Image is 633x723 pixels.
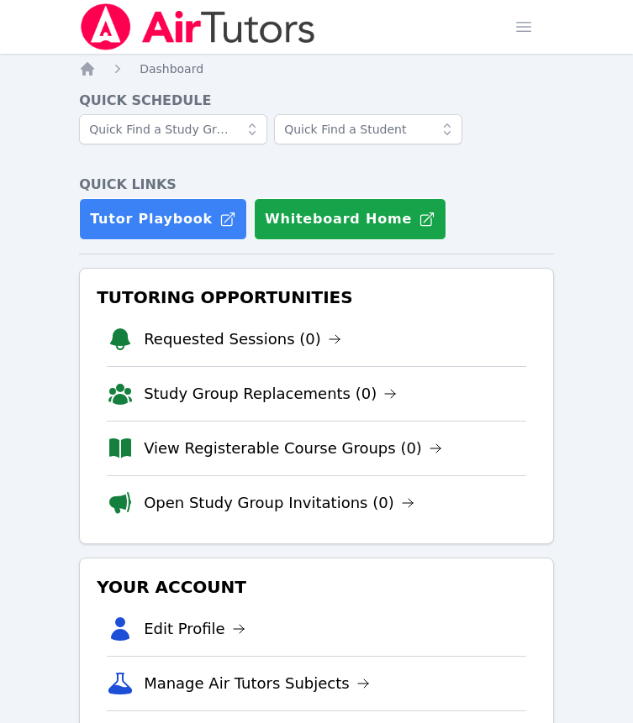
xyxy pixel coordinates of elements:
a: Open Study Group Invitations (0) [144,491,414,515]
h3: Tutoring Opportunities [93,282,540,312]
h4: Quick Links [79,175,554,195]
span: Dashboard [140,62,203,76]
img: Air Tutors [79,3,317,50]
nav: Breadcrumb [79,60,554,77]
a: Tutor Playbook [79,198,247,240]
h3: Your Account [93,572,540,602]
button: Whiteboard Home [254,198,446,240]
a: Study Group Replacements (0) [144,382,397,406]
input: Quick Find a Student [274,114,462,144]
a: Dashboard [140,60,203,77]
input: Quick Find a Study Group [79,114,267,144]
a: View Registerable Course Groups (0) [144,437,442,460]
h4: Quick Schedule [79,91,554,111]
a: Requested Sessions (0) [144,327,341,351]
a: Edit Profile [144,617,245,641]
a: Manage Air Tutors Subjects [144,672,370,695]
